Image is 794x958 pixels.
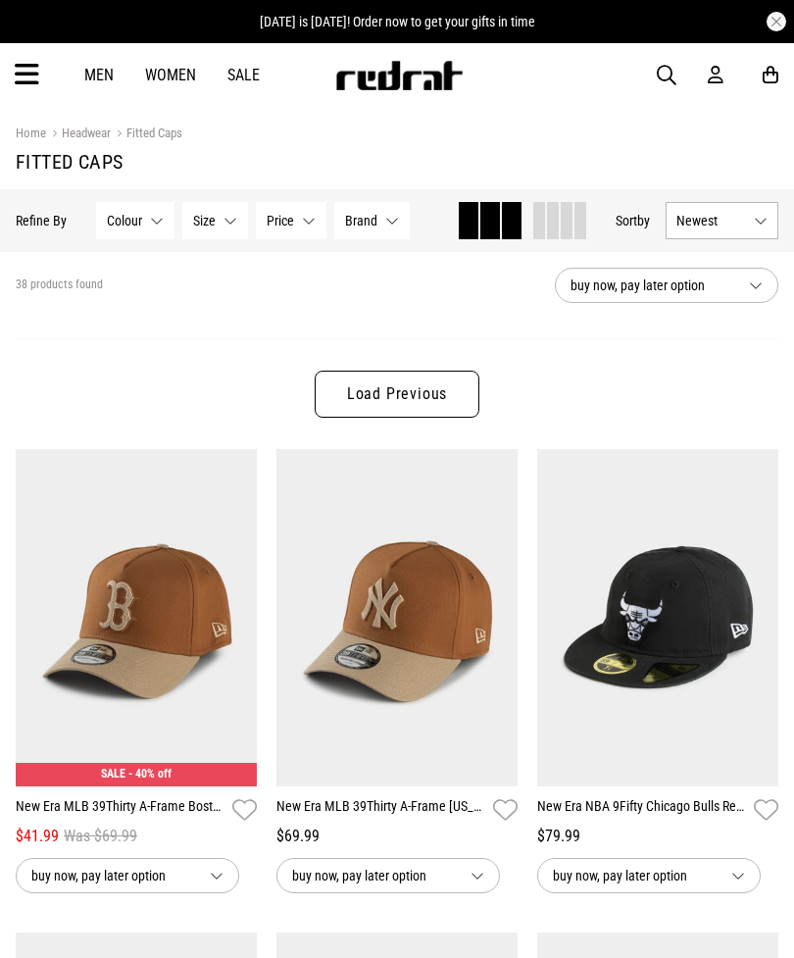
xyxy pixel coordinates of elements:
[84,66,114,84] a: Men
[107,213,142,228] span: Colour
[616,209,650,232] button: Sortby
[676,213,746,228] span: Newest
[256,202,326,239] button: Price
[64,825,137,848] span: Was $69.99
[292,864,455,887] span: buy now, pay later option
[276,796,485,825] a: New Era MLB 39Thirty A-Frame [US_STATE] Yankees Canvas Chainstitch Fitted Cap
[96,202,174,239] button: Colour
[128,767,172,781] span: - 40% off
[334,202,410,239] button: Brand
[315,371,479,418] a: Load Previous
[553,864,716,887] span: buy now, pay later option
[46,126,111,144] a: Headwear
[637,213,650,228] span: by
[334,61,464,90] img: Redrat logo
[16,213,67,228] p: Refine By
[145,66,196,84] a: Women
[193,213,216,228] span: Size
[537,796,746,825] a: New Era NBA 9Fifty Chicago Bulls Retro Crown Fitted Cap
[276,858,500,893] button: buy now, pay later option
[276,825,518,848] div: $69.99
[16,277,103,293] span: 38 products found
[345,213,377,228] span: Brand
[267,213,294,228] span: Price
[260,14,535,29] span: [DATE] is [DATE]! Order now to get your gifts in time
[101,767,125,781] span: SALE
[16,150,778,174] h1: Fitted Caps
[16,449,257,786] img: New Era Mlb 39thirty A-frame Boston Red Sox Canvas Chainstitch Fitted Cap in Brown
[571,274,733,297] span: buy now, pay later option
[537,858,761,893] button: buy now, pay later option
[31,864,194,887] span: buy now, pay later option
[555,268,778,303] button: buy now, pay later option
[111,126,182,144] a: Fitted Caps
[16,825,59,848] span: $41.99
[537,825,778,848] div: $79.99
[666,202,778,239] button: Newest
[182,202,248,239] button: Size
[16,858,239,893] button: buy now, pay later option
[16,126,46,140] a: Home
[16,796,224,825] a: New Era MLB 39Thirty A-Frame Boston Red Sox Canvas Chainstitch Fitted Cap
[537,449,778,786] img: New Era Nba 9fifty Chicago Bulls Retro Crown Fitted Cap in Black
[227,66,260,84] a: Sale
[276,449,518,786] img: New Era Mlb 39thirty A-frame New York Yankees Canvas Chainstitch Fitted Cap in Brown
